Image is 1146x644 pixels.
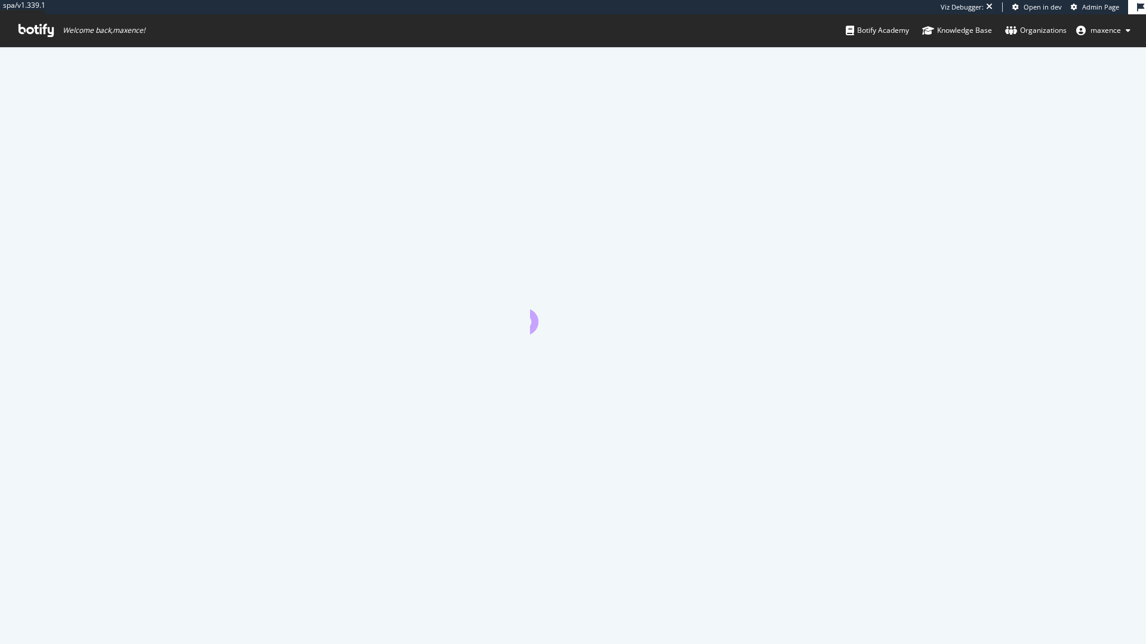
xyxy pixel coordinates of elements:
[1082,2,1119,11] span: Admin Page
[1024,2,1062,11] span: Open in dev
[922,24,992,36] div: Knowledge Base
[922,14,992,47] a: Knowledge Base
[941,2,984,12] div: Viz Debugger:
[1012,2,1062,12] a: Open in dev
[846,14,909,47] a: Botify Academy
[1067,21,1140,40] button: maxence
[846,24,909,36] div: Botify Academy
[1090,25,1121,35] span: maxence
[1005,24,1067,36] div: Organizations
[1005,14,1067,47] a: Organizations
[1071,2,1119,12] a: Admin Page
[63,26,145,35] span: Welcome back, maxence !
